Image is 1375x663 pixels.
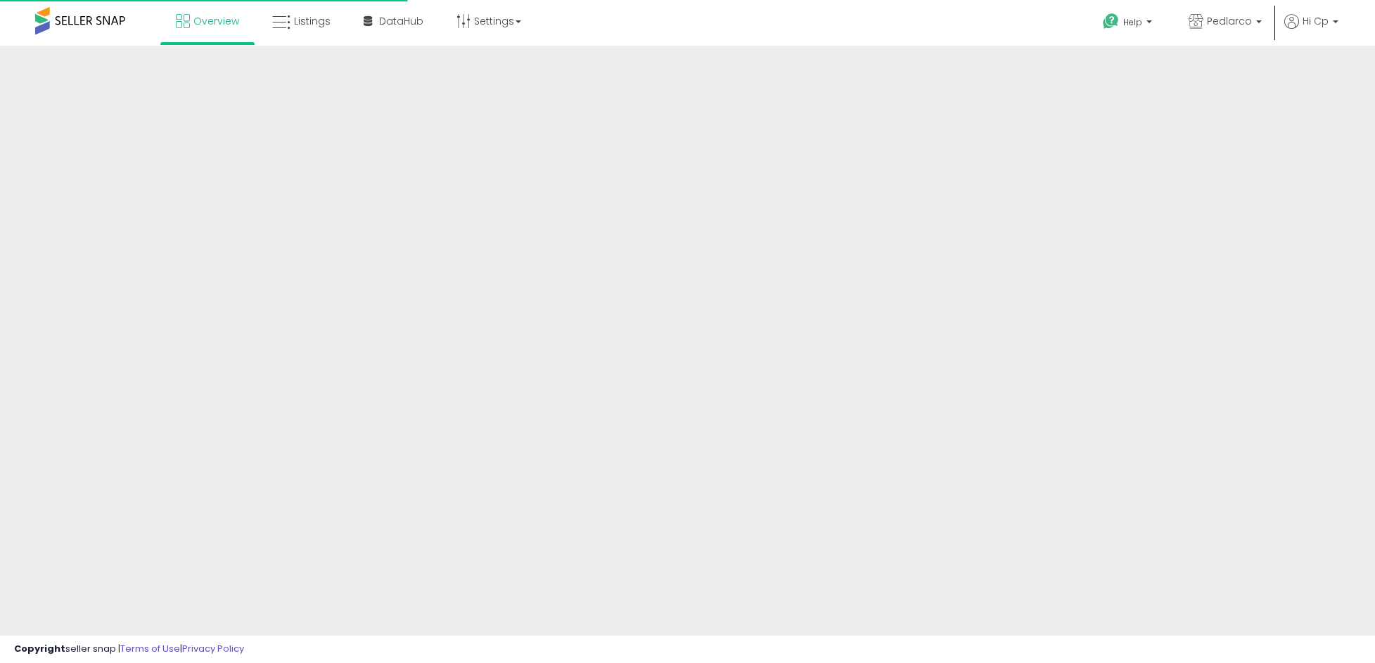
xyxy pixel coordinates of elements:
[1102,13,1120,30] i: Get Help
[193,14,239,28] span: Overview
[1123,16,1142,28] span: Help
[1092,2,1166,46] a: Help
[379,14,423,28] span: DataHub
[1303,14,1329,28] span: Hi Cp
[1284,14,1338,46] a: Hi Cp
[294,14,331,28] span: Listings
[1207,14,1252,28] span: Pedlarco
